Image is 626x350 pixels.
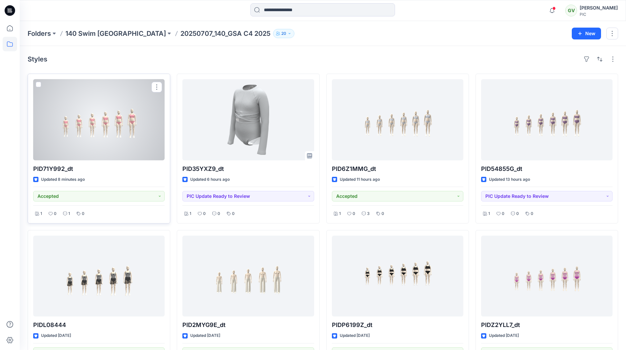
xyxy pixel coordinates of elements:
[190,176,230,183] p: Updated 6 hours ago
[273,29,294,38] button: 20
[353,210,355,217] p: 0
[182,236,314,317] a: PID2MYG9E_dt
[182,79,314,160] a: PID35YXZ9_dt
[332,236,463,317] a: PIDP6199Z_dt
[489,332,519,339] p: Updated [DATE]
[28,55,47,63] h4: Styles
[340,332,370,339] p: Updated [DATE]
[367,210,370,217] p: 3
[502,210,504,217] p: 0
[82,210,84,217] p: 0
[340,176,380,183] p: Updated 11 hours ago
[40,210,42,217] p: 1
[218,210,220,217] p: 0
[481,236,613,317] a: PIDZ2YLL7_dt
[182,164,314,174] p: PID35YXZ9_dt
[488,210,490,217] p: 1
[489,176,530,183] p: Updated 13 hours ago
[190,210,191,217] p: 1
[332,164,463,174] p: PID6Z1MMG_dt
[68,210,70,217] p: 1
[382,210,384,217] p: 0
[180,29,270,38] p: 20250707_140_GSA C4 2025
[516,210,519,217] p: 0
[41,176,85,183] p: Updated 8 minutes ago
[54,210,57,217] p: 0
[580,4,618,12] div: [PERSON_NAME]
[182,320,314,330] p: PID2MYG9E_dt
[332,320,463,330] p: PIDP6199Z_dt
[565,5,577,16] div: GV
[28,29,51,38] a: Folders
[33,320,165,330] p: PIDL08444
[203,210,206,217] p: 0
[33,236,165,317] a: PIDL08444
[580,12,618,17] div: PIC
[190,332,220,339] p: Updated [DATE]
[481,320,613,330] p: PIDZ2YLL7_dt
[572,28,601,39] button: New
[481,79,613,160] a: PID54855G_dt
[481,164,613,174] p: PID54855G_dt
[531,210,533,217] p: 0
[33,79,165,160] a: PID71Y992_dt
[281,30,286,37] p: 20
[339,210,341,217] p: 1
[33,164,165,174] p: PID71Y992_dt
[332,79,463,160] a: PID6Z1MMG_dt
[65,29,166,38] a: 140 Swim [GEOGRAPHIC_DATA]
[41,332,71,339] p: Updated [DATE]
[232,210,235,217] p: 0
